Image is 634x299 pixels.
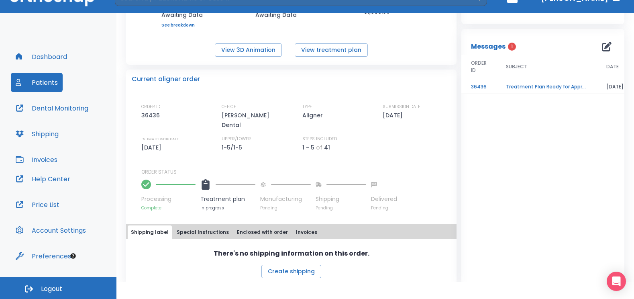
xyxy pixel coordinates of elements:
[471,59,487,74] span: ORDER ID
[200,205,255,211] p: In progress
[141,168,451,176] p: ORDER STATUS
[371,205,397,211] p: Pending
[132,74,200,84] p: Current aligner order
[215,43,282,57] button: View 3D Animation
[302,103,312,111] p: TYPE
[222,135,251,143] p: UPPER/LOWER
[141,103,160,111] p: ORDER ID
[508,43,516,51] span: 1
[461,80,496,94] td: 36436
[234,225,291,239] button: Enclosed with order
[222,103,236,111] p: OFFICE
[214,249,369,258] p: There's no shipping information on this order.
[293,225,320,239] button: Invoices
[383,111,406,120] p: [DATE]
[222,111,290,130] p: [PERSON_NAME] Dental
[11,246,76,266] button: Preferences
[606,63,619,70] span: DATE
[141,135,179,143] p: ESTIMATED SHIP DATE
[11,98,93,118] button: Dental Monitoring
[506,63,527,70] span: SUBJECT
[161,23,204,28] a: See breakdown
[316,143,322,152] p: of
[255,10,328,20] p: Awaiting Data
[222,143,245,152] p: 1-5/1-5
[260,205,311,211] p: Pending
[597,80,633,94] td: [DATE]
[141,195,196,203] p: Processing
[128,225,455,239] div: tabs
[11,195,64,214] button: Price List
[496,80,597,94] td: Treatment Plan Ready for Approval!
[141,111,163,120] p: 36436
[11,124,63,143] button: Shipping
[11,47,72,66] button: Dashboard
[11,150,62,169] button: Invoices
[302,143,314,152] p: 1 - 5
[371,195,397,203] p: Delivered
[261,265,321,278] button: Create shipping
[260,195,311,203] p: Manufacturing
[302,135,337,143] p: STEPS INCLUDED
[11,221,91,240] button: Account Settings
[302,111,326,120] p: Aligner
[316,205,366,211] p: Pending
[295,43,368,57] button: View treatment plan
[173,225,232,239] button: Special Instructions
[471,42,506,51] p: Messages
[383,103,420,111] p: SUBMISSION DATE
[200,195,255,203] p: Treatment plan
[128,225,172,239] button: Shipping label
[69,252,77,260] div: Tooltip anchor
[324,143,330,152] p: 41
[41,285,62,293] span: Logout
[607,272,626,291] div: Open Intercom Messenger
[161,10,204,20] p: Awaiting Data
[141,205,196,211] p: Complete
[141,143,164,152] p: [DATE]
[11,169,75,188] button: Help Center
[316,195,366,203] p: Shipping
[11,73,63,92] button: Patients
